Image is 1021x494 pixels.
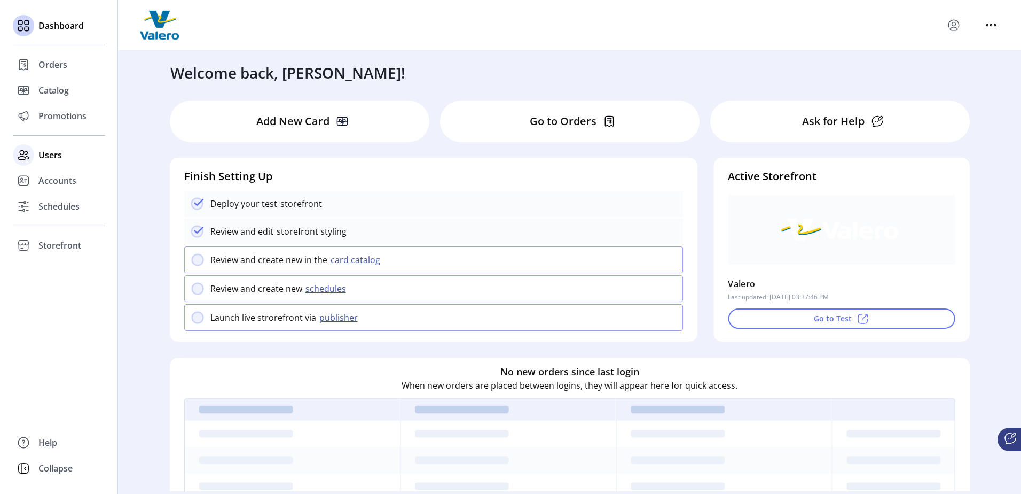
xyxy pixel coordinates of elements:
button: Go to Test [728,308,955,329]
button: menu [983,17,1000,34]
span: Schedules [38,200,80,213]
span: Storefront [38,239,81,252]
button: schedules [302,282,352,295]
span: Accounts [38,174,76,187]
p: When new orders are placed between logins, they will appear here for quick access. [402,379,737,391]
p: Ask for Help [802,113,865,129]
p: Review and create new [210,282,302,295]
p: Review and create new in the [210,253,327,266]
button: card catalog [327,253,387,266]
span: Orders [38,58,67,71]
span: Users [38,149,62,161]
p: storefront styling [273,225,347,238]
span: Dashboard [38,19,84,32]
p: Last updated: [DATE] 03:37:46 PM [728,292,829,302]
h3: Welcome back, [PERSON_NAME]! [170,61,405,84]
img: logo [139,10,179,40]
p: Launch live strorefront via [210,311,316,324]
span: Collapse [38,462,73,475]
button: publisher [316,311,364,324]
p: Go to Orders [530,113,596,129]
h4: Active Storefront [728,168,955,184]
p: Review and edit [210,225,273,238]
span: Promotions [38,110,87,122]
button: menu [945,17,962,34]
span: Catalog [38,84,69,97]
p: Deploy your test [210,197,277,210]
h6: No new orders since last login [500,364,639,379]
p: storefront [277,197,322,210]
p: Valero [728,275,755,292]
p: Add New Card [256,113,329,129]
h4: Finish Setting Up [184,168,684,184]
span: Help [38,436,57,449]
